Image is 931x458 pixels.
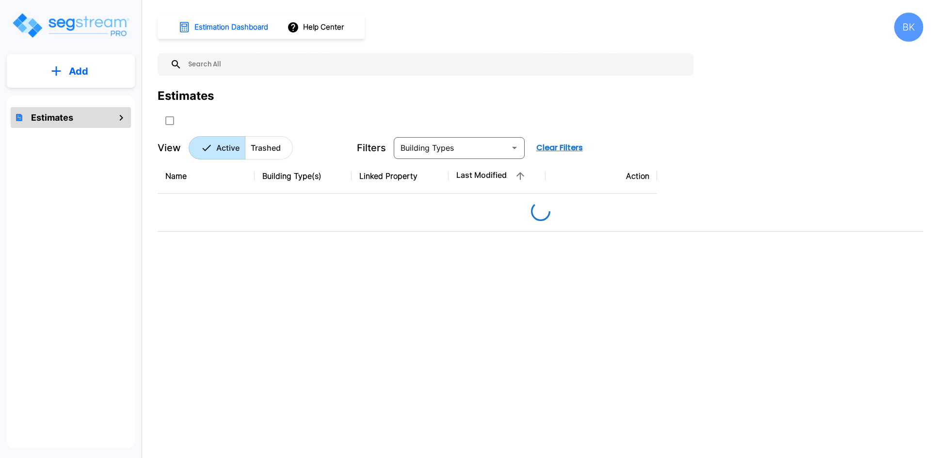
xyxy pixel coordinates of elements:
[352,158,449,194] th: Linked Property
[532,138,587,158] button: Clear Filters
[31,111,73,124] h1: Estimates
[251,142,281,154] p: Trashed
[158,87,214,105] div: Estimates
[245,136,293,159] button: Trashed
[508,141,521,155] button: Open
[11,12,130,39] img: Logo
[546,158,657,194] th: Action
[182,53,689,76] input: Search All
[216,142,240,154] p: Active
[449,158,546,194] th: Last Modified
[189,136,245,159] button: Active
[160,111,179,130] button: SelectAll
[7,57,135,85] button: Add
[69,64,88,79] p: Add
[175,17,273,37] button: Estimation Dashboard
[189,136,293,159] div: Platform
[165,170,247,182] div: Name
[285,18,348,36] button: Help Center
[158,141,181,155] p: View
[397,141,506,155] input: Building Types
[255,158,352,194] th: Building Type(s)
[894,13,923,42] div: BK
[357,141,386,155] p: Filters
[194,22,268,33] h1: Estimation Dashboard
